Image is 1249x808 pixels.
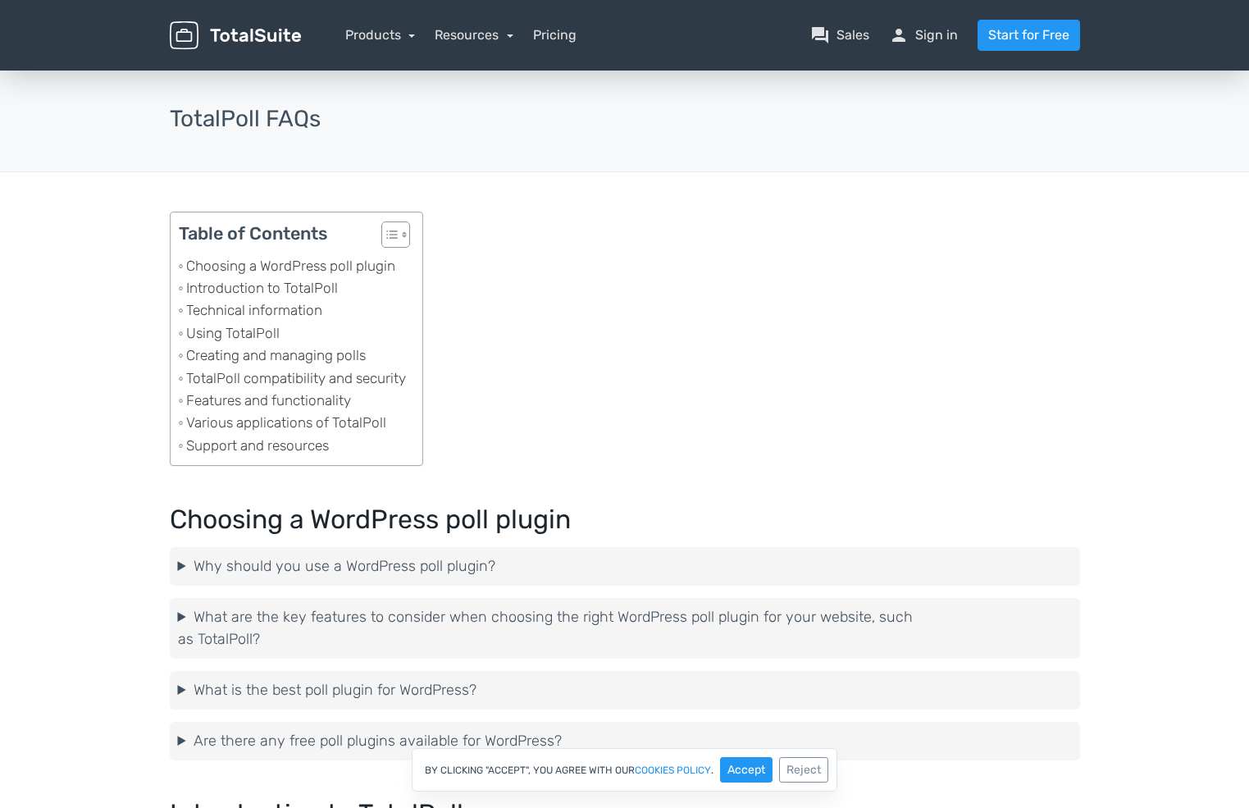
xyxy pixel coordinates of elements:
a: Start for Free [978,20,1080,51]
a: Support and resources [179,435,329,457]
summary: What is the best poll plugin for WordPress? [178,679,1072,701]
summary: Why should you use a WordPress poll plugin? [178,555,1072,577]
span: person [889,25,909,45]
a: Creating and managing polls [179,345,366,367]
a: Introduction to TotalPoll [179,277,338,299]
img: TotalSuite for WordPress [170,21,301,50]
a: Technical information [179,299,322,322]
h2: Choosing a WordPress poll plugin [170,505,1080,534]
a: Pricing [533,25,577,45]
summary: Are there any free poll plugins available for WordPress? [178,730,1072,752]
button: Accept [720,757,773,783]
a: cookies policy [635,765,711,775]
span: question_answer [810,25,830,45]
summary: What are the key features to consider when choosing the right WordPress poll plugin for your webs... [178,606,1072,651]
button: Reject [779,757,828,783]
a: Features and functionality [179,390,351,412]
a: personSign in [889,25,958,45]
a: Various applications of TotalPoll [179,412,386,434]
a: TotalPoll compatibility and security [179,367,406,390]
a: Products [345,27,416,43]
a: Choosing a WordPress poll plugin [179,255,395,277]
a: question_answerSales [810,25,869,45]
h3: TotalPoll FAQs [170,107,1080,132]
a: Resources [435,27,513,43]
a: Using TotalPoll [179,322,280,345]
a: Toggle Table of Content [369,221,406,255]
div: By clicking "Accept", you agree with our . [412,748,837,792]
